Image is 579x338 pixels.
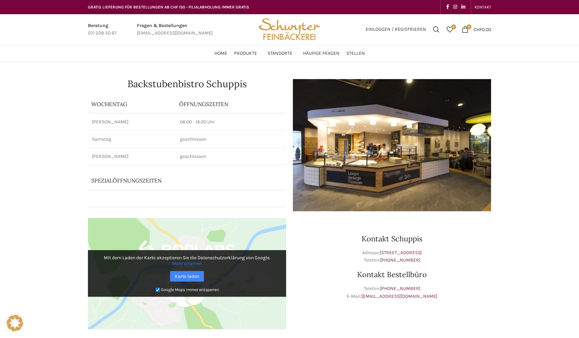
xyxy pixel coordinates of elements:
[303,47,340,60] a: Häufige Fragen
[473,26,491,32] bdi: 0.00
[362,293,437,299] a: [EMAIL_ADDRESS][DOMAIN_NAME]
[268,47,296,60] a: Standorte
[293,285,491,300] p: Telefon: E-Mail:
[443,23,457,36] a: 0
[293,235,491,242] h3: Kontakt Schuppis
[214,47,227,60] a: Home
[268,50,293,57] span: Standorte
[380,250,422,256] a: [STREET_ADDRESS]
[293,271,491,278] h3: Kontakt Bestellbüro
[303,50,340,57] span: Häufige Fragen
[474,0,491,14] a: KONTAKT
[170,271,204,282] a: Karte laden
[85,47,494,60] div: Main navigation
[466,24,471,29] span: 0
[366,27,426,32] span: Einloggen / Registrieren
[362,23,430,36] a: Einloggen / Registrieren
[180,153,282,160] p: geschlossen
[92,119,172,125] p: [PERSON_NAME]
[88,79,286,89] h1: Backstubenbistro Schuppis
[91,100,172,108] p: Wochentag
[137,22,213,37] a: Infobox link
[234,47,261,60] a: Produkte
[172,261,202,266] a: Mehr erfahren
[380,286,420,291] a: [PHONE_NUMBER]
[88,218,286,330] img: Google Maps
[180,119,282,125] p: 06:00 - 16:30 Uhr
[293,249,491,264] p: Adresse: Telefon:
[91,177,250,184] p: Spezialöffnungszeiten
[180,136,282,143] p: geschlossen
[256,14,323,45] img: Bäckerei Schwyter
[451,24,456,29] span: 0
[346,47,365,60] a: Stellen
[234,50,257,57] span: Produkte
[93,255,281,266] p: Mit dem Laden der Karte akzeptieren Sie die Datenschutzerklärung von Google.
[92,136,172,143] p: Samstag
[156,288,160,292] input: Google Maps immer entsperren
[459,2,467,12] a: Linkedin social link
[161,287,219,292] small: Google Maps immer entsperren
[92,153,172,160] p: [PERSON_NAME]
[88,5,249,9] span: GRATIS LIEFERUNG FÜR BESTELLUNGEN AB CHF 150 - FILIALABHOLUNG IMMER GRATIS
[256,26,323,32] a: Site logo
[430,23,443,36] a: Suchen
[380,257,420,263] a: [PHONE_NUMBER]
[474,5,491,9] span: KONTAKT
[473,26,482,32] span: CHF
[346,50,365,57] span: Stellen
[458,23,494,36] a: 0 CHF0.00
[214,50,227,57] span: Home
[444,2,451,12] a: Facebook social link
[443,23,457,36] div: Meine Wunschliste
[179,100,283,108] p: ÖFFNUNGSZEITEN
[471,0,494,14] div: Secondary navigation
[451,2,459,12] a: Instagram social link
[88,22,117,37] a: Infobox link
